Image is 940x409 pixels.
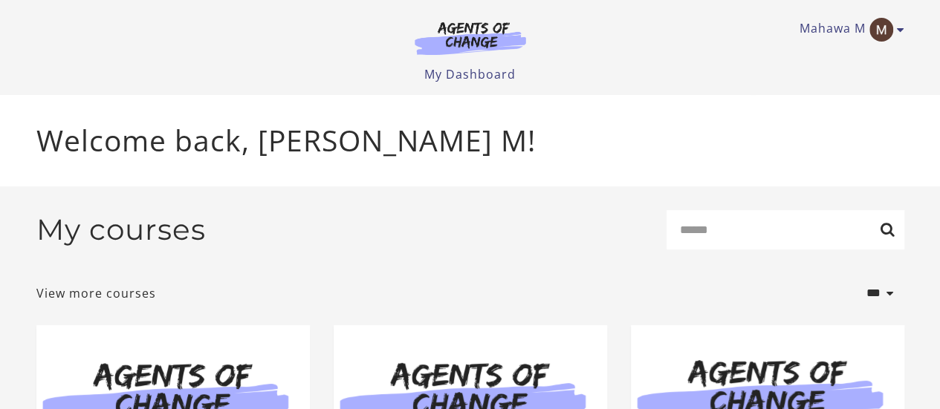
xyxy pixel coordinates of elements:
[800,18,897,42] a: Toggle menu
[36,119,904,163] p: Welcome back, [PERSON_NAME] M!
[424,66,516,82] a: My Dashboard
[36,284,156,302] a: View more courses
[36,212,206,247] h2: My courses
[399,21,542,55] img: Agents of Change Logo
